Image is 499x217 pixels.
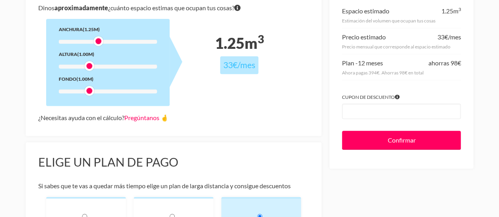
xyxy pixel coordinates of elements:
span: m [453,7,461,15]
span: (1.00m) [77,51,94,57]
span: 33€ [223,60,237,70]
span: 1.25 [441,7,453,15]
span: Si tienes dudas sobre volumen exacto de tus cosas no te preocupes porque nuestro equipo te dirá e... [234,2,241,13]
p: Si sabes que te vas a quedar más tiempo elige un plan de larga distancia y consigue descuentos [38,180,309,191]
h3: Elige un plan de pago [38,155,309,170]
div: Fondo [59,75,157,83]
sup: 3 [257,32,264,46]
div: Anchura [59,25,157,33]
span: m [244,34,264,52]
div: Altura [59,50,157,58]
span: (1.25m) [83,26,100,32]
iframe: Chat Widget [322,13,499,217]
span: (1.00m) [77,76,93,82]
div: ¿Necesitas ayuda con el cálculo? [38,112,309,123]
sup: 3 [458,6,461,12]
b: aproximadamente [54,4,108,11]
a: Pregúntanos 🤞 [124,114,168,121]
div: Espacio estimado [342,6,389,17]
span: /mes [237,60,255,70]
div: Widget de chat [322,13,499,217]
span: 1.25 [215,34,244,52]
p: Dinos ¿cuánto espacio estimas que ocupan tus cosas? [38,2,309,13]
